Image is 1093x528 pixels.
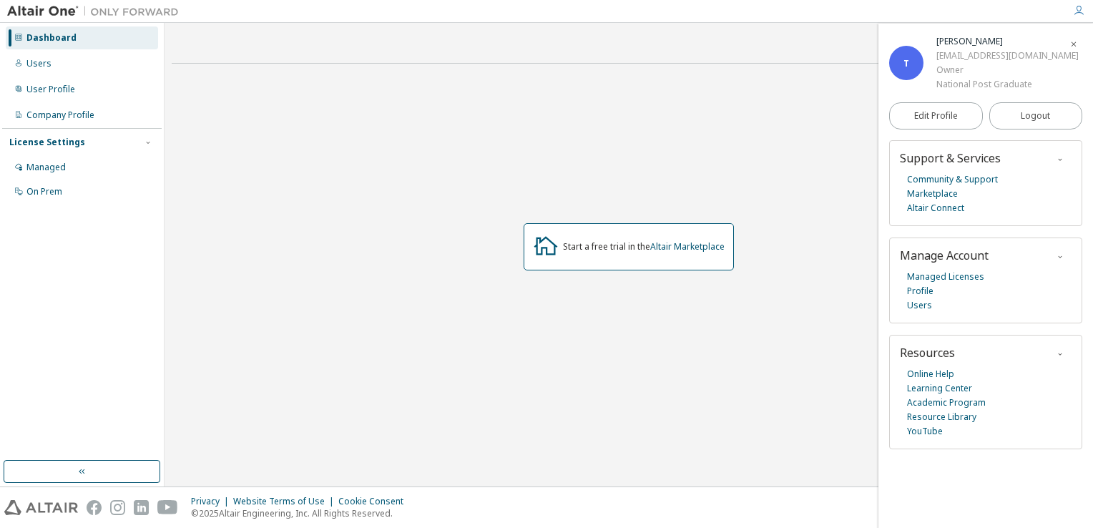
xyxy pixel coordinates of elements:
[907,298,932,313] a: Users
[338,496,412,507] div: Cookie Consent
[1021,109,1050,123] span: Logout
[87,500,102,515] img: facebook.svg
[26,186,62,197] div: On Prem
[907,396,986,410] a: Academic Program
[563,241,725,253] div: Start a free trial in the
[26,109,94,121] div: Company Profile
[134,500,149,515] img: linkedin.svg
[914,110,958,122] span: Edit Profile
[650,240,725,253] a: Altair Marketplace
[26,58,52,69] div: Users
[989,102,1083,129] button: Logout
[191,496,233,507] div: Privacy
[110,500,125,515] img: instagram.svg
[907,270,984,284] a: Managed Licenses
[907,367,954,381] a: Online Help
[900,150,1001,166] span: Support & Services
[907,172,998,187] a: Community & Support
[900,248,989,263] span: Manage Account
[191,507,412,519] p: © 2025 Altair Engineering, Inc. All Rights Reserved.
[936,77,1079,92] div: National Post Graduate
[26,32,77,44] div: Dashboard
[936,34,1079,49] div: Tanya Verma
[157,500,178,515] img: youtube.svg
[907,424,943,439] a: YouTube
[907,381,972,396] a: Learning Center
[900,345,955,361] span: Resources
[907,284,933,298] a: Profile
[233,496,338,507] div: Website Terms of Use
[7,4,186,19] img: Altair One
[4,500,78,515] img: altair_logo.svg
[936,49,1079,63] div: [EMAIL_ADDRESS][DOMAIN_NAME]
[903,57,909,69] span: T
[936,63,1079,77] div: Owner
[26,84,75,95] div: User Profile
[9,137,85,148] div: License Settings
[907,201,964,215] a: Altair Connect
[907,187,958,201] a: Marketplace
[889,102,983,129] a: Edit Profile
[907,410,976,424] a: Resource Library
[26,162,66,173] div: Managed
